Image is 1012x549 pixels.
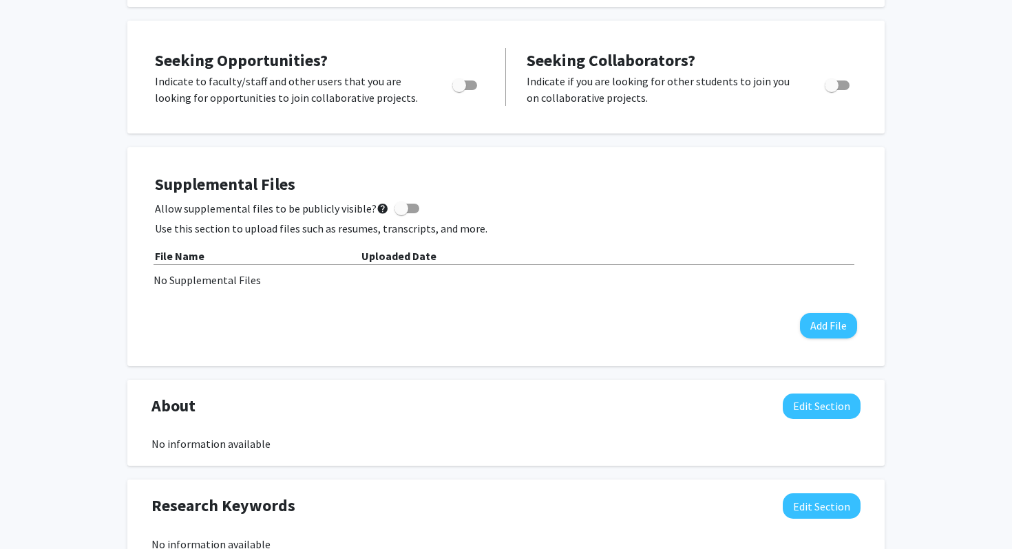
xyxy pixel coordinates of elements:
div: No information available [151,435,861,452]
span: Seeking Collaborators? [527,50,695,71]
button: Edit About [783,394,861,419]
button: Add File [800,313,857,338]
p: Use this section to upload files such as resumes, transcripts, and more. [155,220,857,237]
span: Research Keywords [151,493,295,518]
button: Edit Research Keywords [783,493,861,519]
mat-icon: help [377,200,389,217]
b: Uploaded Date [361,249,436,263]
b: File Name [155,249,204,263]
iframe: Chat [10,487,59,539]
span: Allow supplemental files to be publicly visible? [155,200,389,217]
h4: Supplemental Files [155,175,857,195]
span: About [151,394,196,418]
div: No Supplemental Files [154,272,858,288]
div: Toggle [819,73,857,94]
div: Toggle [447,73,485,94]
p: Indicate if you are looking for other students to join you on collaborative projects. [527,73,799,106]
p: Indicate to faculty/staff and other users that you are looking for opportunities to join collabor... [155,73,426,106]
span: Seeking Opportunities? [155,50,328,71]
